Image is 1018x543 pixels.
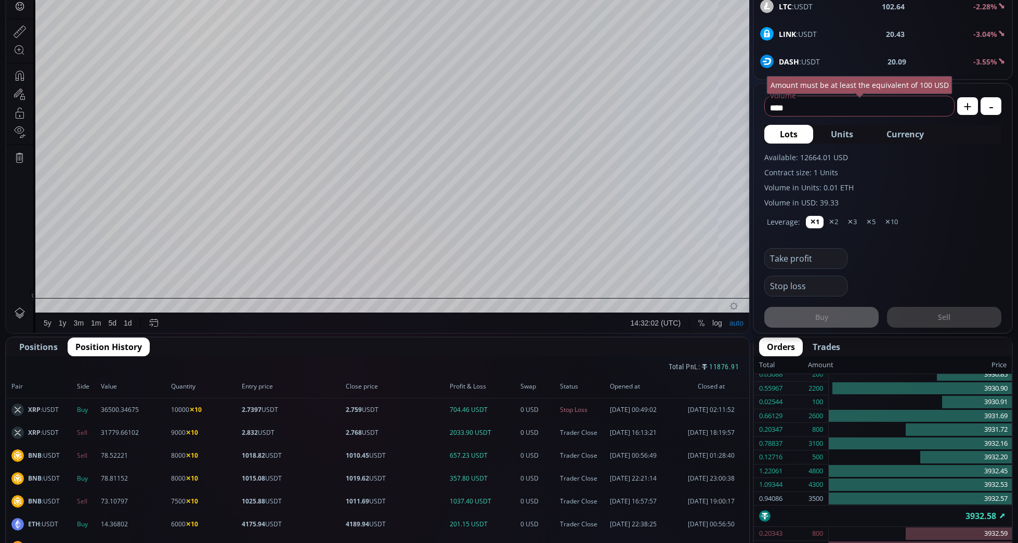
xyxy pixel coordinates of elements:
div: Toggle Auto Scale [720,450,741,470]
span: Trader Close [560,474,607,483]
div: 1d [118,456,126,464]
b: ✕10 [186,428,198,437]
span: 0 USD [520,520,557,529]
div: log [706,456,716,464]
b: ✕10 [189,405,202,414]
span: [DATE] 22:21:14 [610,474,675,483]
div: 3867.65 [206,25,230,33]
div: 1m [85,456,95,464]
button: Currency [871,125,939,144]
button: ✕1 [806,216,824,228]
div: 4300 [808,478,823,492]
span: Trades [813,341,840,353]
div: 5y [37,456,45,464]
div: 1.22061 [759,464,782,478]
span: [DATE] 16:57:57 [610,497,675,506]
div: D [88,6,94,14]
b: 1018.82 [242,451,265,460]
div: Price [833,358,1007,372]
span: Value [101,382,168,391]
div: 3932.57 [829,492,1012,506]
span: 7500 [171,497,238,506]
b: ETH [28,520,40,528]
span: 657.23 USDT [450,451,517,460]
span: Orders [767,341,795,353]
span: 0 USD [520,497,557,506]
span: USDT [242,497,343,506]
div: 0.66129 [759,409,782,423]
label: Leverage: [767,216,800,227]
b: BNB [28,451,42,460]
b: 1019.62 [346,474,369,483]
button: ✕5 [862,216,880,228]
div: 3932.20 [829,450,1012,464]
div: 800 [812,423,823,436]
span: Status [560,382,607,391]
span: :USDT [28,497,60,506]
b: BNB [28,474,42,483]
span: [DATE] 00:56:49 [610,451,675,460]
b: 2.759 [346,405,362,414]
span: Entry price [242,382,343,391]
div: Toggle Percentage [688,450,702,470]
div: 1y [53,456,60,464]
div: 0.94086 [759,492,782,506]
div: 3932.45 [829,464,1012,479]
span: USDT [242,451,343,460]
span: 357.80 USDT [450,474,517,483]
button: Position History [68,338,150,356]
div: 0.12716 [759,450,782,464]
span: :USDT [28,451,60,460]
div: 3932.53 [829,478,1012,492]
span: :USDT [28,405,59,415]
label: Volume in Units: 0.01 ETH [764,182,1001,193]
div: 3932.58 [239,25,263,33]
div: 0.05088 [759,368,782,381]
span: 11876.91 [709,361,739,372]
button: Units [815,125,869,144]
span: Units [831,128,853,140]
b: -3.04% [973,29,997,39]
button: ✕2 [825,216,842,228]
div: auto [723,456,737,464]
span: Opened at [610,382,675,391]
span: USDT [346,497,447,506]
span: [DATE] 16:13:21 [610,428,675,437]
button: Orders [759,338,803,356]
div: 3931.69 [829,409,1012,423]
span: 1037.40 USDT [450,497,517,506]
div: 1D [50,24,67,33]
span: [DATE] 22:38:25 [610,520,675,529]
div: 3m [68,456,77,464]
b: 2.768 [346,428,362,437]
b: 4175.94 [242,520,265,528]
button: - [981,97,1001,115]
span: 78.81152 [101,474,168,483]
span: USDT [242,474,343,483]
b: 1011.69 [346,497,369,506]
span: :USDT [779,1,813,12]
b: ✕10 [186,451,198,460]
b: DASH [779,57,799,67]
span: USDT [242,405,343,415]
span: 2033.90 USDT [450,428,517,437]
span: 0 USD [520,451,557,460]
div: 3932.58 [754,506,1012,526]
div: Ethereum [67,24,109,33]
div: Indicators [194,6,226,14]
button: + [957,97,978,115]
b: ✕10 [186,474,198,483]
div: 3931.72 [829,423,1012,437]
span: :USDT [779,29,817,40]
b: 20.09 [888,56,906,67]
span: :USDT [28,474,60,483]
div: L [201,25,205,33]
button: ✕10 [881,216,902,228]
div: Compare [140,6,170,14]
span: 704.46 USDT [450,405,517,415]
span: Pair [11,382,74,391]
span: [DATE] 02:11:52 [678,405,744,415]
div: 2600 [808,409,823,423]
button: Lots [764,125,813,144]
span: Sell [77,497,98,506]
